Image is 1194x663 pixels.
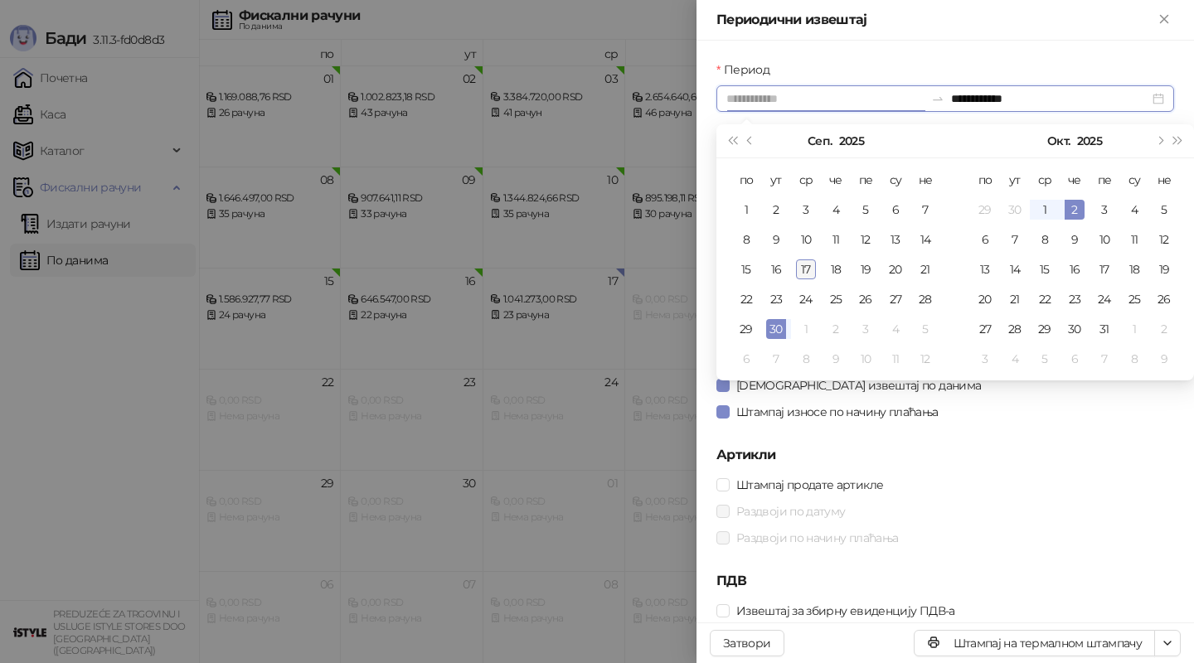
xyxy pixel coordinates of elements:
div: 30 [1065,319,1085,339]
div: 20 [975,289,995,309]
td: 2025-10-02 [821,314,851,344]
div: 26 [856,289,876,309]
td: 2025-10-27 [970,314,1000,344]
td: 2025-10-16 [1060,254,1090,284]
div: 2 [1154,319,1174,339]
div: 5 [856,200,876,220]
td: 2025-10-22 [1030,284,1060,314]
td: 2025-10-25 [1119,284,1149,314]
th: не [1149,165,1179,195]
button: Следећи месец (PageDown) [1150,124,1168,157]
td: 2025-10-12 [1149,225,1179,254]
div: 14 [1005,259,1025,279]
label: Период [716,60,779,79]
td: 2025-10-29 [1030,314,1060,344]
div: 1 [736,200,756,220]
button: Изабери месец [1047,124,1070,157]
td: 2025-10-20 [970,284,1000,314]
th: су [881,165,910,195]
td: 2025-10-31 [1090,314,1119,344]
div: 6 [975,230,995,249]
div: 24 [1094,289,1114,309]
div: 27 [975,319,995,339]
td: 2025-09-24 [791,284,821,314]
button: Претходна година (Control + left) [723,124,741,157]
td: 2025-10-01 [791,314,821,344]
td: 2025-10-10 [1090,225,1119,254]
div: 1 [796,319,816,339]
div: 2 [1065,200,1085,220]
td: 2025-09-08 [731,225,761,254]
span: swap-right [931,92,944,105]
td: 2025-09-20 [881,254,910,284]
th: че [821,165,851,195]
td: 2025-09-25 [821,284,851,314]
td: 2025-11-07 [1090,344,1119,374]
td: 2025-09-03 [791,195,821,225]
td: 2025-10-04 [881,314,910,344]
div: 11 [1124,230,1144,249]
td: 2025-10-12 [910,344,940,374]
div: 5 [1035,349,1055,369]
div: 29 [736,319,756,339]
td: 2025-09-19 [851,254,881,284]
div: 23 [766,289,786,309]
div: 19 [856,259,876,279]
h5: Артикли [716,445,1174,465]
div: 22 [736,289,756,309]
td: 2025-10-02 [1060,195,1090,225]
div: 2 [826,319,846,339]
span: Раздвоји по датуму [730,502,852,520]
div: 6 [886,200,905,220]
td: 2025-11-01 [1119,314,1149,344]
td: 2025-10-30 [1060,314,1090,344]
div: 30 [1005,200,1025,220]
div: 3 [975,349,995,369]
span: Раздвоји по начину плаћања [730,529,905,547]
div: 28 [915,289,935,309]
div: 11 [826,230,846,249]
td: 2025-09-17 [791,254,821,284]
span: Штампај продате артикле [730,476,890,494]
td: 2025-09-21 [910,254,940,284]
td: 2025-10-14 [1000,254,1030,284]
div: 8 [796,349,816,369]
span: Штампај износе по начину плаћања [730,403,945,421]
span: Извештај за збирну евиденцију ПДВ-а [730,602,962,620]
div: 7 [766,349,786,369]
div: 9 [1154,349,1174,369]
td: 2025-10-11 [881,344,910,374]
td: 2025-11-05 [1030,344,1060,374]
div: 25 [826,289,846,309]
div: 9 [766,230,786,249]
button: Изабери годину [1077,124,1102,157]
td: 2025-09-30 [761,314,791,344]
div: 21 [1005,289,1025,309]
td: 2025-09-23 [761,284,791,314]
td: 2025-10-09 [1060,225,1090,254]
div: 9 [826,349,846,369]
div: 24 [796,289,816,309]
td: 2025-09-18 [821,254,851,284]
div: 8 [1035,230,1055,249]
div: 23 [1065,289,1085,309]
th: ср [791,165,821,195]
div: 2 [766,200,786,220]
td: 2025-10-28 [1000,314,1030,344]
td: 2025-11-09 [1149,344,1179,374]
div: 29 [975,200,995,220]
div: Периодични извештај [716,10,1154,30]
td: 2025-09-04 [821,195,851,225]
td: 2025-09-16 [761,254,791,284]
td: 2025-09-26 [851,284,881,314]
td: 2025-10-26 [1149,284,1179,314]
td: 2025-10-07 [1000,225,1030,254]
td: 2025-09-14 [910,225,940,254]
button: Претходни месец (PageUp) [741,124,760,157]
td: 2025-09-27 [881,284,910,314]
div: 29 [1035,319,1055,339]
div: 12 [915,349,935,369]
td: 2025-10-04 [1119,195,1149,225]
div: 3 [856,319,876,339]
td: 2025-10-17 [1090,254,1119,284]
